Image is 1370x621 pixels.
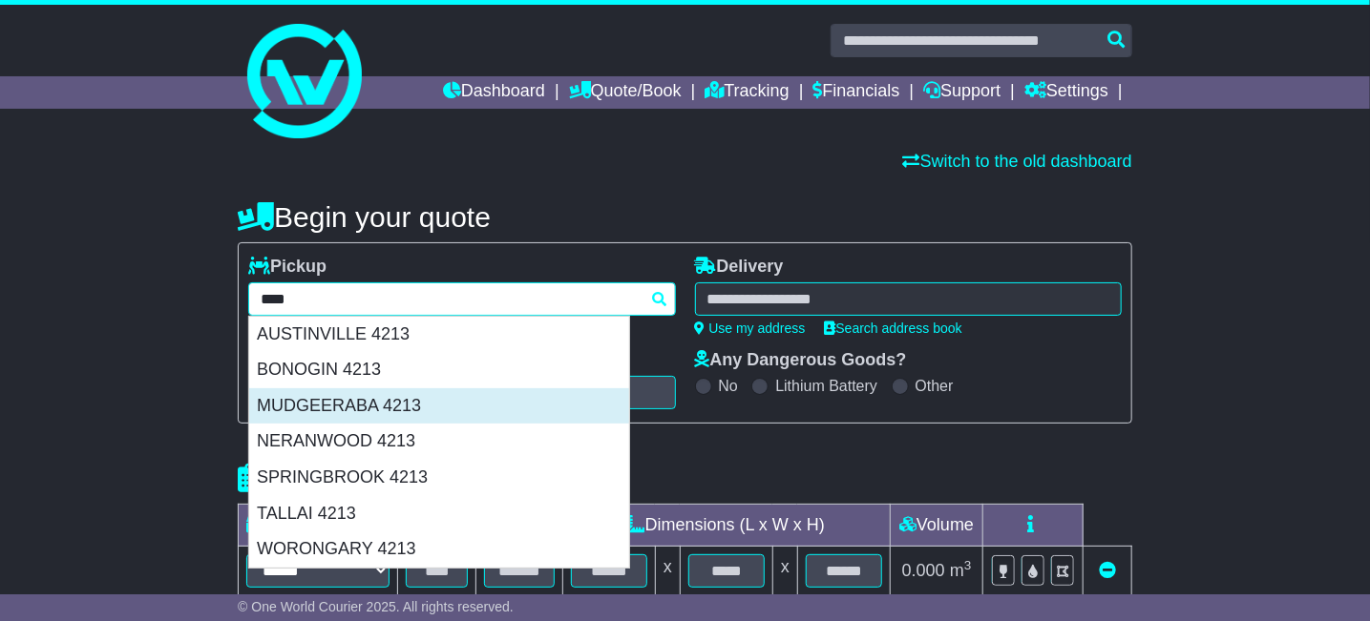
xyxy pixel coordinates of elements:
h4: Begin your quote [238,201,1132,233]
label: Pickup [248,257,327,278]
a: Use my address [695,321,806,336]
span: 0.000 [902,561,945,580]
h4: Package details | [238,463,477,494]
a: Search address book [825,321,962,336]
div: BONOGIN 4213 [249,352,629,388]
div: AUSTINVILLE 4213 [249,317,629,353]
div: NERANWOOD 4213 [249,424,629,460]
td: Volume [890,505,983,547]
a: Dashboard [443,76,545,109]
typeahead: Please provide city [248,282,675,316]
a: Tracking [706,76,790,109]
span: m [950,561,972,580]
label: Delivery [695,257,784,278]
td: x [655,547,680,596]
a: Remove this item [1099,561,1116,580]
label: Any Dangerous Goods? [695,350,907,371]
sup: 3 [964,558,972,572]
a: Settings [1024,76,1108,109]
div: WORONGARY 4213 [249,531,629,568]
a: Financials [813,76,900,109]
span: © One World Courier 2025. All rights reserved. [238,599,514,614]
div: TALLAI 4213 [249,496,629,532]
div: SPRINGBROOK 4213 [249,460,629,496]
a: Switch to the old dashboard [903,152,1132,171]
a: Quote/Book [569,76,682,109]
td: Type [239,505,398,547]
label: Lithium Battery [775,377,877,395]
td: x [772,547,797,596]
td: Dimensions (L x W x H) [562,505,890,547]
label: No [719,377,738,395]
a: Support [923,76,1001,109]
div: MUDGEERABA 4213 [249,388,629,424]
label: Other [916,377,954,395]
